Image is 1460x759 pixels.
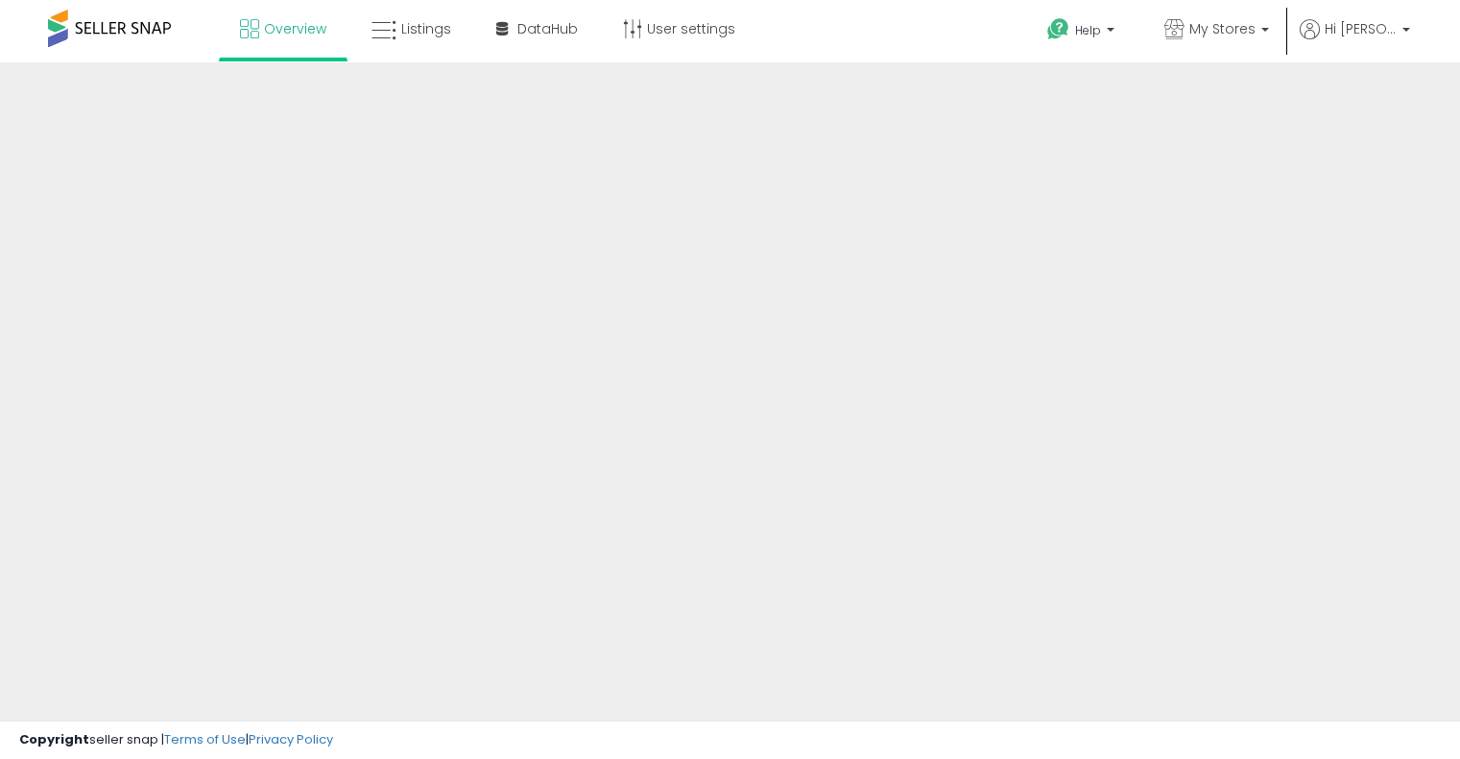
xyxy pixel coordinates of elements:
[249,730,333,748] a: Privacy Policy
[401,19,451,38] span: Listings
[164,730,246,748] a: Terms of Use
[517,19,578,38] span: DataHub
[19,730,89,748] strong: Copyright
[1032,3,1134,62] a: Help
[264,19,326,38] span: Overview
[1300,19,1410,62] a: Hi [PERSON_NAME]
[1075,22,1101,38] span: Help
[1046,17,1070,41] i: Get Help
[19,731,333,749] div: seller snap | |
[1325,19,1397,38] span: Hi [PERSON_NAME]
[1189,19,1256,38] span: My Stores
